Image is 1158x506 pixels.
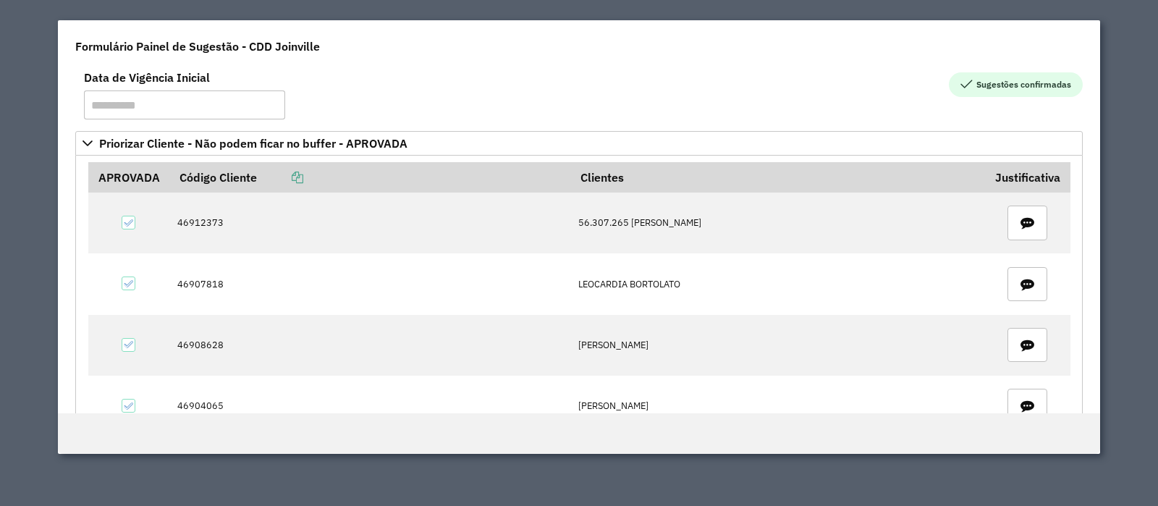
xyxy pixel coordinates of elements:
td: [PERSON_NAME] [571,315,986,376]
td: 56.307.265 [PERSON_NAME] [571,193,986,253]
label: Data de Vigência Inicial [84,69,210,86]
span: Priorizar Cliente - Não podem ficar no buffer - APROVADA [99,138,407,149]
td: [PERSON_NAME] [571,376,986,437]
h4: Formulário Painel de Sugestão - CDD Joinville [75,38,320,55]
th: Código Cliente [169,162,570,193]
th: Clientes [571,162,986,193]
span: Sugestões confirmadas [949,72,1083,97]
td: 46904065 [169,376,570,437]
td: 46912373 [169,193,570,253]
td: LEOCARDIA BORTOLATO [571,253,986,314]
th: Justificativa [985,162,1070,193]
th: APROVADA [88,162,170,193]
a: Copiar [257,170,303,185]
td: 46907818 [169,253,570,314]
a: Priorizar Cliente - Não podem ficar no buffer - APROVADA [75,131,1083,156]
td: 46908628 [169,315,570,376]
